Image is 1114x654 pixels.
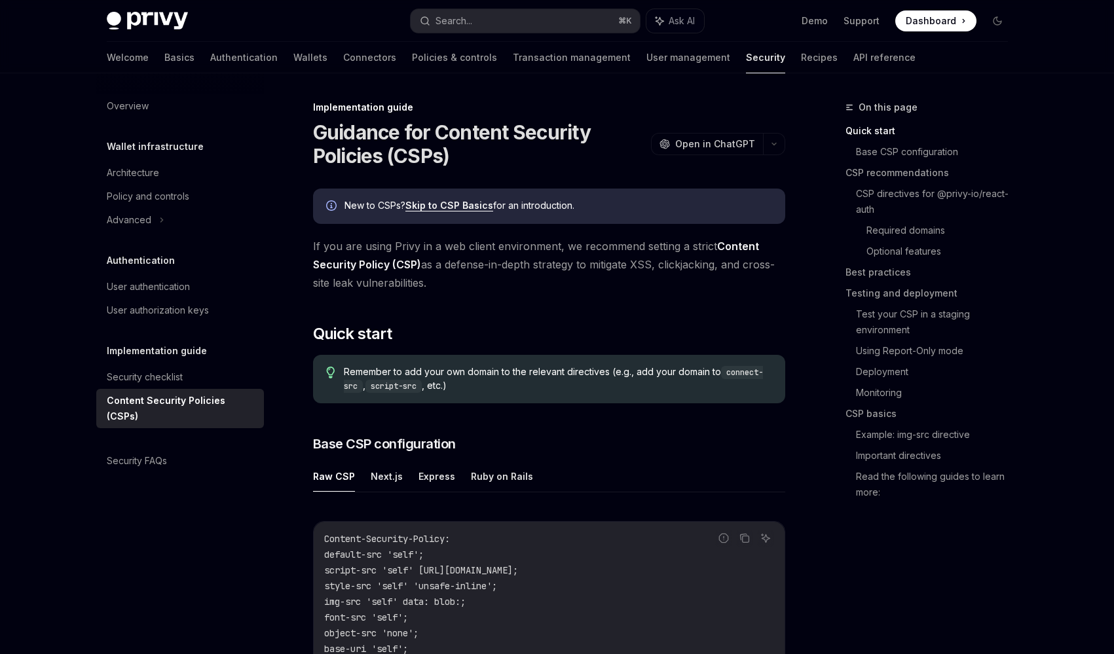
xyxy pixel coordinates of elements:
[344,365,771,393] span: Remember to add your own domain to the relevant directives (e.g., add your domain to , , etc.)
[107,165,159,181] div: Architecture
[96,275,264,299] a: User authentication
[107,189,189,204] div: Policy and controls
[405,200,493,211] a: Skip to CSP Basics
[326,367,335,378] svg: Tip
[736,530,753,547] button: Copy the contents from the code block
[107,253,175,268] h5: Authentication
[651,133,763,155] button: Open in ChatGPT
[107,139,204,154] h5: Wallet infrastructure
[96,299,264,322] a: User authorization keys
[96,365,264,389] a: Security checklist
[164,42,195,73] a: Basics
[436,13,472,29] div: Search...
[845,403,1018,424] a: CSP basics
[866,241,1018,262] a: Optional features
[411,9,640,33] button: Search...⌘K
[802,14,828,27] a: Demo
[895,10,976,31] a: Dashboard
[210,42,278,73] a: Authentication
[866,220,1018,241] a: Required domains
[96,185,264,208] a: Policy and controls
[856,466,1018,503] a: Read the following guides to learn more:
[513,42,631,73] a: Transaction management
[412,42,497,73] a: Policies & controls
[471,461,533,492] button: Ruby on Rails
[96,389,264,428] a: Content Security Policies (CSPs)
[96,449,264,473] a: Security FAQs
[853,42,916,73] a: API reference
[856,304,1018,340] a: Test your CSP in a staging environment
[313,101,785,114] div: Implementation guide
[344,199,772,213] div: New to CSPs? for an introduction.
[856,340,1018,361] a: Using Report-Only mode
[856,382,1018,403] a: Monitoring
[844,14,880,27] a: Support
[675,137,755,151] span: Open in ChatGPT
[324,627,418,639] span: object-src 'none';
[906,14,956,27] span: Dashboard
[326,200,339,213] svg: Info
[96,94,264,118] a: Overview
[845,120,1018,141] a: Quick start
[313,461,355,492] button: Raw CSP
[343,42,396,73] a: Connectors
[646,9,704,33] button: Ask AI
[107,98,149,114] div: Overview
[313,435,456,453] span: Base CSP configuration
[856,445,1018,466] a: Important directives
[845,283,1018,304] a: Testing and deployment
[757,530,774,547] button: Ask AI
[856,361,1018,382] a: Deployment
[96,161,264,185] a: Architecture
[107,302,209,318] div: User authorization keys
[746,42,785,73] a: Security
[313,237,785,292] span: If you are using Privy in a web client environment, we recommend setting a strict as a defense-in...
[845,262,1018,283] a: Best practices
[418,461,455,492] button: Express
[107,393,256,424] div: Content Security Policies (CSPs)
[107,279,190,295] div: User authentication
[313,120,646,168] h1: Guidance for Content Security Policies (CSPs)
[669,14,695,27] span: Ask AI
[715,530,732,547] button: Report incorrect code
[365,380,422,393] code: script-src
[324,549,424,560] span: default-src 'self';
[344,366,763,393] code: connect-src
[371,461,403,492] button: Next.js
[987,10,1008,31] button: Toggle dark mode
[107,12,188,30] img: dark logo
[107,42,149,73] a: Welcome
[324,596,466,608] span: img-src 'self' data: blob:;
[324,564,518,576] span: script-src 'self' [URL][DOMAIN_NAME];
[856,424,1018,445] a: Example: img-src directive
[801,42,838,73] a: Recipes
[107,453,167,469] div: Security FAQs
[324,533,450,545] span: Content-Security-Policy:
[107,369,183,385] div: Security checklist
[107,212,151,228] div: Advanced
[856,141,1018,162] a: Base CSP configuration
[618,16,632,26] span: ⌘ K
[845,162,1018,183] a: CSP recommendations
[293,42,327,73] a: Wallets
[107,343,207,359] h5: Implementation guide
[324,611,408,623] span: font-src 'self';
[856,183,1018,220] a: CSP directives for @privy-io/react-auth
[313,323,392,344] span: Quick start
[324,580,497,592] span: style-src 'self' 'unsafe-inline';
[646,42,730,73] a: User management
[859,100,918,115] span: On this page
